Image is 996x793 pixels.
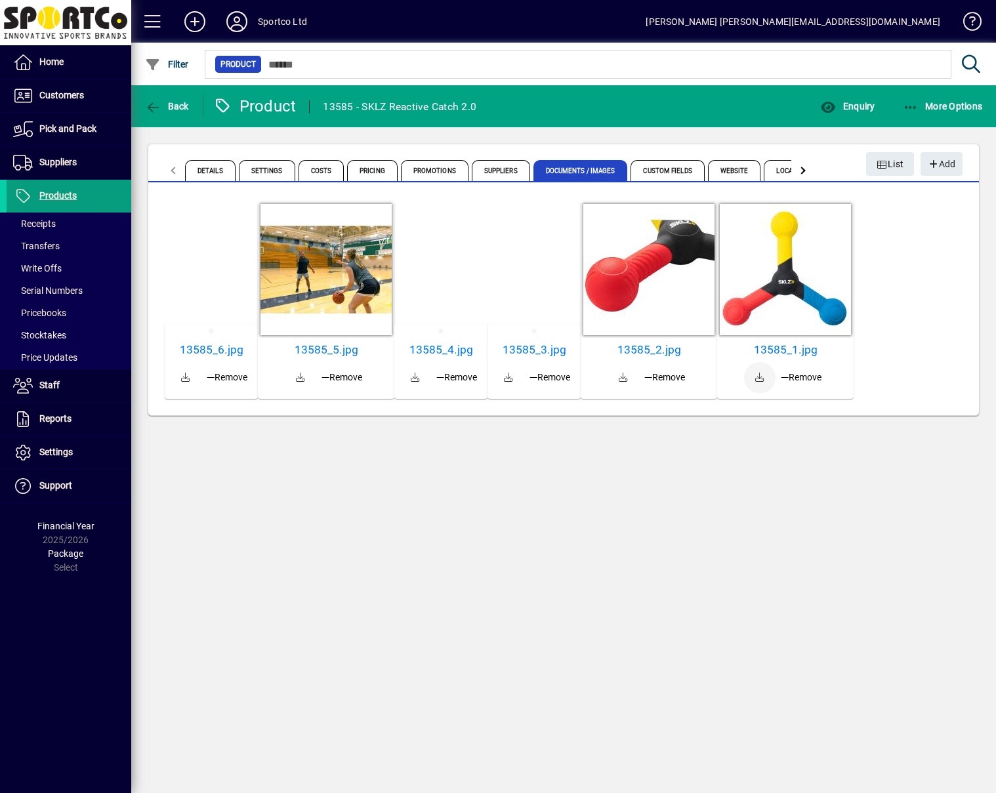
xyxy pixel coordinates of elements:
a: Write Offs [7,257,131,279]
span: Remove [638,371,678,384]
span: Reports [39,413,72,424]
span: Serial Numbers [13,285,83,296]
span: Remove [501,371,542,384]
a: 13585_6.jpg [170,343,296,357]
span: Financial Year [37,521,94,531]
span: Suppliers [39,157,77,167]
span: Pick and Pack [39,123,96,134]
a: Reports [7,403,131,436]
span: Details [185,160,236,181]
span: Write Offs [13,263,62,274]
span: Product [220,58,256,71]
span: Stocktakes [13,330,66,340]
span: Package [48,548,83,559]
a: 13585_1.jpg [170,540,296,554]
button: More Options [900,94,986,118]
span: Support [39,480,72,491]
span: Documents / Images [533,160,628,181]
button: Back [142,94,192,118]
span: Pricebooks [13,308,66,318]
span: Transfers [13,241,60,251]
span: Home [39,56,64,67]
span: Products [39,190,77,201]
a: Support [7,470,131,502]
button: Remove [223,563,274,586]
a: Suppliers [7,146,131,179]
a: Download [192,362,223,394]
span: Settings [39,447,73,457]
span: Pricing [347,160,398,181]
button: Add [921,152,963,176]
div: [PERSON_NAME] [PERSON_NAME][EMAIL_ADDRESS][DOMAIN_NAME] [646,11,940,32]
button: Remove [223,365,274,389]
button: Remove [360,365,411,389]
a: Customers [7,79,131,112]
span: Customers [39,90,84,100]
div: 13585 - SKLZ Reactive Catch 2.0 [323,96,476,117]
span: Add [927,153,955,175]
a: Price Updates [7,346,131,369]
a: Home [7,46,131,79]
span: Costs [299,160,344,181]
a: 13585_5.jpg [306,343,432,357]
app-page-header-button: Back [131,94,203,118]
span: Remove [774,371,815,384]
span: Promotions [401,160,468,181]
span: Website [708,160,761,181]
span: More Options [903,101,983,112]
span: Receipts [13,218,56,229]
button: Enquiry [817,94,878,118]
a: Stocktakes [7,324,131,346]
button: Remove [633,365,684,389]
a: Pricebooks [7,302,131,324]
button: Add [174,10,216,33]
span: Enquiry [820,101,875,112]
span: Custom Fields [631,160,704,181]
span: Filter [145,59,189,70]
a: Pick and Pack [7,113,131,146]
span: Remove [365,371,405,384]
span: Price Updates [13,352,77,363]
a: Download [328,362,360,394]
span: Back [145,101,189,112]
div: Product [213,96,297,117]
a: Settings [7,436,131,469]
a: 13585_4.jpg [443,343,569,357]
a: Download [465,362,496,394]
a: Serial Numbers [7,279,131,302]
a: Download [192,559,223,591]
a: Knowledge Base [953,3,980,45]
a: Transfers [7,235,131,257]
a: 13585_3.jpg [579,343,705,357]
button: Remove [496,365,547,389]
span: Settings [239,160,295,181]
div: Sportco Ltd [258,11,307,32]
span: Suppliers [472,160,530,181]
a: 13585_2.jpg [716,343,842,357]
button: Profile [216,10,258,33]
span: Locations [764,160,823,181]
span: Remove [228,371,269,384]
a: Download [601,362,633,394]
a: Receipts [7,213,131,235]
button: List [866,152,915,176]
a: Download [737,362,769,394]
button: Filter [142,52,192,76]
span: List [877,153,904,175]
span: Remove [228,568,269,582]
button: Remove [769,365,820,389]
a: Staff [7,369,131,402]
span: Staff [39,380,60,390]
